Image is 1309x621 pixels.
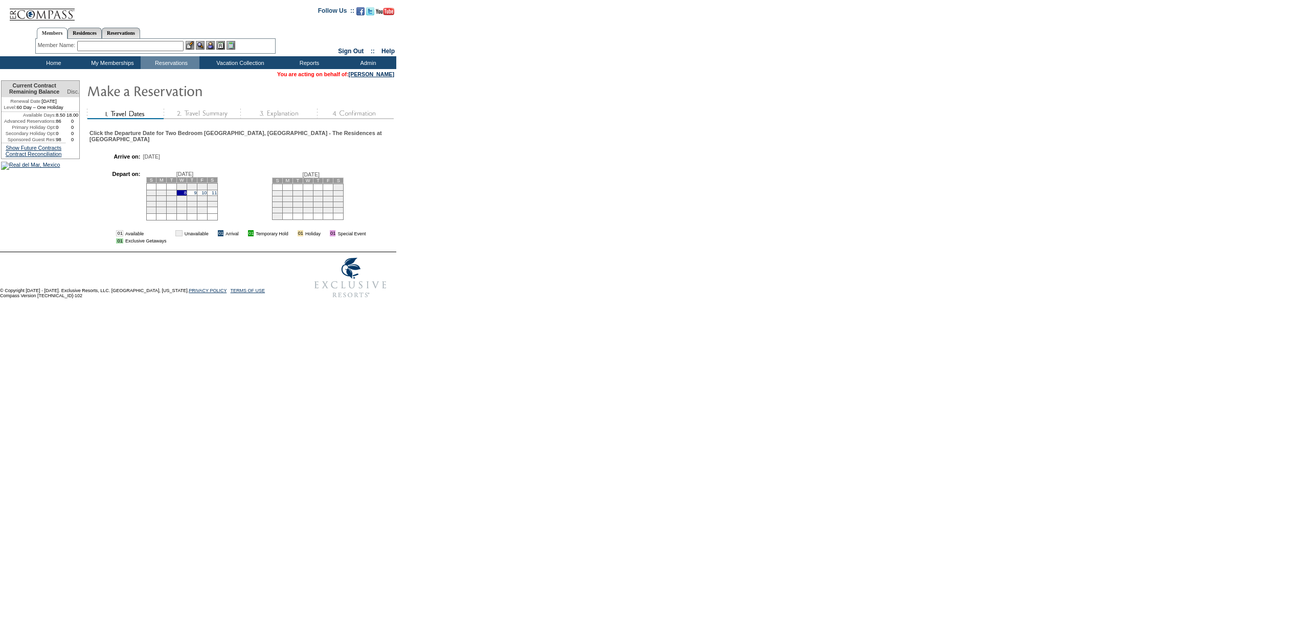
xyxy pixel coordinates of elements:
td: 18 [292,202,303,207]
td: 7 [323,190,333,196]
span: Disc. [67,88,79,95]
img: Follow us on Twitter [366,7,374,15]
img: Impersonate [206,41,215,50]
a: Residences [67,28,102,38]
td: M [156,177,167,183]
td: Home [23,56,82,69]
img: b_calculator.gif [227,41,235,50]
td: S [333,178,344,183]
td: 2 [187,183,197,190]
img: Reservations [216,41,225,50]
td: 29 [333,207,344,213]
td: 25 [292,207,303,213]
td: My Memberships [82,56,141,69]
a: Help [381,48,395,55]
td: 21 [323,202,333,207]
td: 01 [116,238,123,243]
td: 15 [177,195,187,201]
td: 21 [167,201,177,207]
a: 11 [212,190,217,195]
td: 29 [177,207,187,213]
img: i.gif [241,231,246,236]
td: 2 [273,190,283,196]
td: 01 [218,230,223,236]
td: 01 [248,230,254,236]
td: W [177,177,187,183]
td: 60 Day – One Holiday [2,104,65,112]
td: [DATE] [2,97,65,104]
td: Holiday [305,230,321,236]
td: Special Event [337,230,366,236]
td: 8.50 [56,112,65,118]
span: [DATE] [176,171,194,177]
td: 13 [156,195,167,201]
td: 28 [323,207,333,213]
a: Contract Reconciliation [6,151,62,157]
td: 23 [273,207,283,213]
td: 25 [207,201,217,207]
a: 9 [194,190,197,195]
a: Become our fan on Facebook [356,10,365,16]
td: Admin [337,56,396,69]
td: 01 [298,230,303,236]
span: :: [371,48,375,55]
td: 86 [56,118,65,124]
img: Exclusive Resorts [305,252,396,303]
td: 4 [207,183,217,190]
td: Sponsored Guest Res: [2,137,56,143]
td: 22 [333,202,344,207]
td: Current Contract Remaining Balance [2,81,65,97]
td: Secondary Holiday Opt: [2,130,56,137]
td: Exclusive Getaways [125,238,167,243]
span: Level: [4,104,17,110]
img: step2_state1.gif [164,108,240,119]
td: 8 [333,190,344,196]
td: 19 [303,202,313,207]
td: Depart on: [95,171,140,223]
td: S [146,177,156,183]
td: T [187,177,197,183]
td: 28 [167,207,177,213]
td: 19 [146,201,156,207]
td: 18 [207,195,217,201]
img: Real del Mar, Mexico [1,162,60,170]
a: TERMS OF USE [231,288,265,293]
td: 3 [283,190,293,196]
td: 27 [156,207,167,213]
td: 11 [292,196,303,202]
td: 6 [156,190,167,195]
td: Follow Us :: [318,6,354,18]
span: [DATE] [143,153,161,160]
td: 0 [56,130,65,137]
td: 17 [283,202,293,207]
td: 13 [313,196,323,202]
td: Arrive on: [95,153,140,160]
td: 5 [303,190,313,196]
td: Available [125,230,167,236]
td: S [207,177,217,183]
span: Renewal Date: [10,98,41,104]
td: M [283,178,293,183]
a: PRIVACY POLICY [189,288,227,293]
td: 6 [313,190,323,196]
td: 24 [283,207,293,213]
span: [DATE] [302,171,320,178]
img: b_edit.gif [186,41,194,50]
a: Members [37,28,68,39]
td: 17 [197,195,207,201]
td: 0 [65,124,79,130]
td: 4 [292,190,303,196]
td: 01 [175,230,182,236]
td: 1 [333,184,344,190]
td: 26 [146,207,156,213]
td: 1 [177,183,187,190]
a: [PERSON_NAME] [349,71,394,77]
td: 98 [56,137,65,143]
td: F [197,177,207,183]
td: 14 [167,195,177,201]
td: 8 [177,190,187,195]
td: 31 [197,207,207,213]
img: step1_state2.gif [87,108,164,119]
img: Become our fan on Facebook [356,7,365,15]
td: Vacation Collection [199,56,279,69]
